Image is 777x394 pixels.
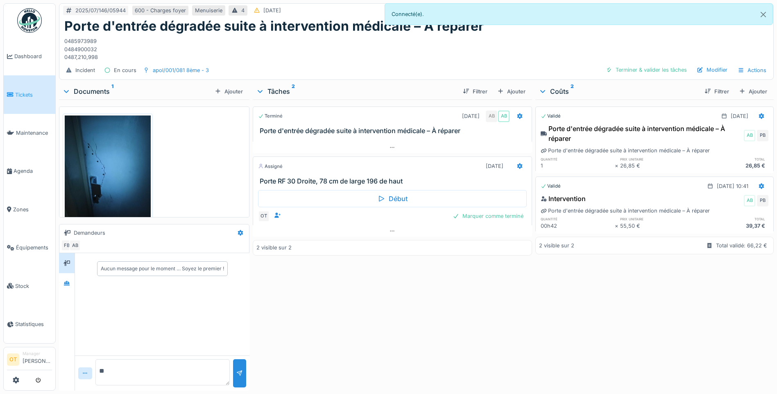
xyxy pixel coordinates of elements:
[4,267,55,305] a: Stock
[694,156,768,162] h6: total
[14,167,52,175] span: Agenda
[16,129,52,137] span: Maintenance
[260,177,528,185] h3: Porte RF 30 Droite, 78 cm de large 196 de haut
[541,207,710,215] div: Porte d'entrée dégradée suite à intervention médicale – À réparer
[694,216,768,222] h6: total
[541,124,742,143] div: Porte d'entrée dégradée suite à intervention médicale – À réparer
[101,265,224,272] div: Aucun message pour le moment … Soyez le premier !
[258,113,283,120] div: Terminé
[153,66,209,74] div: apol/001/081 8ème - 3
[13,206,52,213] span: Zones
[541,113,561,120] div: Validé
[256,244,292,251] div: 2 visible sur 2
[541,216,615,222] h6: quantité
[603,64,690,75] div: Terminer & valider les tâches
[744,130,755,141] div: AB
[486,162,503,170] div: [DATE]
[75,7,126,14] div: 2025/07/146/05944
[620,216,694,222] h6: prix unitaire
[541,147,710,154] div: Porte d'entrée dégradée suite à intervention médicale – À réparer
[4,75,55,113] a: Tickets
[449,211,527,222] div: Marquer comme terminé
[462,112,480,120] div: [DATE]
[64,34,768,61] div: 0485973989 0484900032 0487,210,998
[4,190,55,229] a: Zones
[114,66,136,74] div: En cours
[23,351,52,368] li: [PERSON_NAME]
[241,7,245,14] div: 4
[14,52,52,60] span: Dashboard
[541,162,615,170] div: 1
[292,86,295,96] sup: 2
[385,3,773,25] div: Connecté(e).
[15,91,52,99] span: Tickets
[541,156,615,162] h6: quantité
[4,152,55,190] a: Agenda
[74,229,105,237] div: Demandeurs
[731,112,748,120] div: [DATE]
[16,244,52,251] span: Équipements
[541,222,615,230] div: 00h42
[4,37,55,75] a: Dashboard
[701,86,732,97] div: Filtrer
[734,64,770,76] div: Actions
[541,194,586,204] div: Intervention
[498,111,510,122] div: AB
[744,195,755,206] div: AB
[258,163,283,170] div: Assigné
[258,211,270,222] div: OT
[64,18,484,34] h1: Porte d'entrée dégradée suite à intervention médicale – À réparer
[615,162,620,170] div: ×
[539,242,574,249] div: 2 visible sur 2
[4,114,55,152] a: Maintenance
[754,4,772,25] button: Close
[61,240,72,251] div: FB
[620,162,694,170] div: 26,85 €
[135,7,186,14] div: 600 - Charges foyer
[258,190,527,207] div: Début
[211,86,246,97] div: Ajouter
[486,111,497,122] div: AB
[256,86,456,96] div: Tâches
[15,320,52,328] span: Statistiques
[17,8,42,33] img: Badge_color-CXgf-gQk.svg
[736,86,770,97] div: Ajouter
[494,86,529,97] div: Ajouter
[694,222,768,230] div: 39,37 €
[717,182,748,190] div: [DATE] 10:41
[571,86,574,96] sup: 2
[693,64,731,75] div: Modifier
[620,222,694,230] div: 55,50 €
[4,229,55,267] a: Équipements
[69,240,81,251] div: AB
[620,156,694,162] h6: prix unitaire
[111,86,113,96] sup: 1
[615,222,620,230] div: ×
[757,130,768,141] div: PB
[460,86,491,97] div: Filtrer
[15,282,52,290] span: Stock
[539,86,698,96] div: Coûts
[195,7,222,14] div: Menuiserie
[62,86,211,96] div: Documents
[716,242,767,249] div: Total validé: 66,22 €
[4,305,55,343] a: Statistiques
[541,183,561,190] div: Validé
[263,7,281,14] div: [DATE]
[694,162,768,170] div: 26,85 €
[23,351,52,357] div: Manager
[757,195,768,206] div: PB
[260,127,528,135] h3: Porte d'entrée dégradée suite à intervention médicale – À réparer
[7,351,52,370] a: OT Manager[PERSON_NAME]
[75,66,95,74] div: Incident
[7,353,19,366] li: OT
[65,115,151,230] img: gf7otysg1j16kbvyu8fgbi64wj83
